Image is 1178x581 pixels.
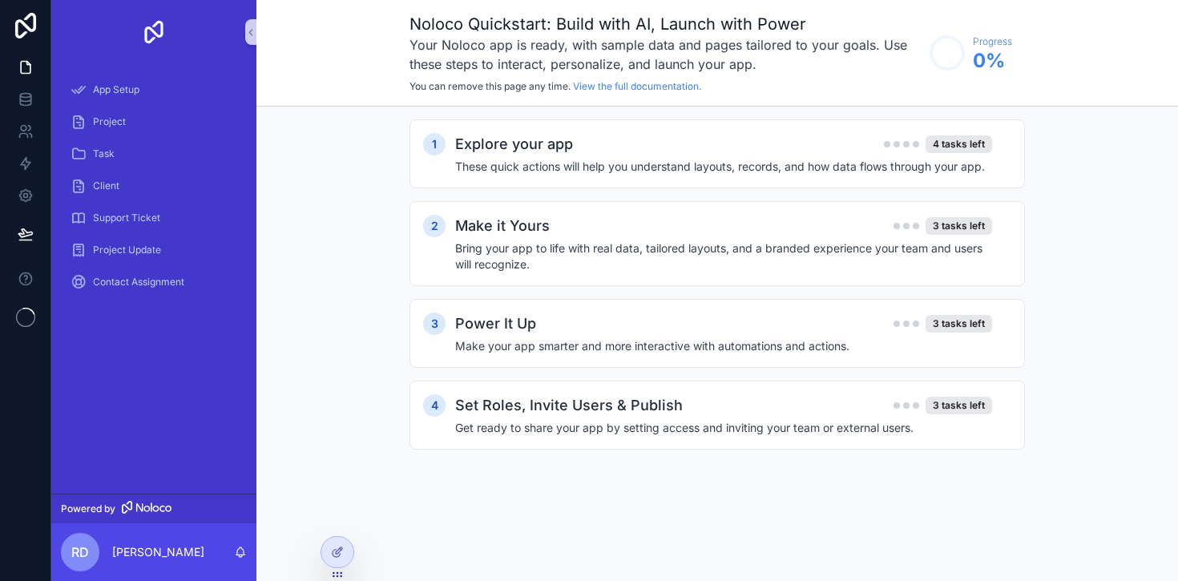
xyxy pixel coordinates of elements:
[61,502,115,515] span: Powered by
[455,133,573,155] h2: Explore your app
[455,420,992,436] h4: Get ready to share your app by setting access and inviting your team or external users.
[455,394,683,417] h2: Set Roles, Invite Users & Publish
[256,107,1178,494] div: scrollable content
[409,13,922,35] h1: Noloco Quickstart: Build with AI, Launch with Power
[455,313,536,335] h2: Power It Up
[93,180,119,192] span: Client
[973,48,1012,74] span: 0 %
[455,240,992,272] h4: Bring your app to life with real data, tailored layouts, and a branded experience your team and u...
[51,64,256,317] div: scrollable content
[51,494,256,523] a: Powered by
[423,394,446,417] div: 4
[71,543,89,562] span: RD
[61,171,247,200] a: Client
[61,107,247,136] a: Project
[93,212,160,224] span: Support Ticket
[423,313,446,335] div: 3
[926,135,992,153] div: 4 tasks left
[93,83,139,96] span: App Setup
[93,276,184,288] span: Contact Assignment
[93,147,115,160] span: Task
[455,215,550,237] h2: Make it Yours
[409,80,571,92] span: You can remove this page any time.
[455,159,992,175] h4: These quick actions will help you understand layouts, records, and how data flows through your app.
[141,19,167,45] img: App logo
[455,338,992,354] h4: Make your app smarter and more interactive with automations and actions.
[926,217,992,235] div: 3 tasks left
[423,215,446,237] div: 2
[93,115,126,128] span: Project
[61,139,247,168] a: Task
[926,315,992,333] div: 3 tasks left
[423,133,446,155] div: 1
[61,204,247,232] a: Support Ticket
[409,35,922,74] h3: Your Noloco app is ready, with sample data and pages tailored to your goals. Use these steps to i...
[573,80,701,92] a: View the full documentation.
[61,236,247,264] a: Project Update
[926,397,992,414] div: 3 tasks left
[61,75,247,104] a: App Setup
[93,244,161,256] span: Project Update
[973,35,1012,48] span: Progress
[61,268,247,297] a: Contact Assignment
[112,544,204,560] p: [PERSON_NAME]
